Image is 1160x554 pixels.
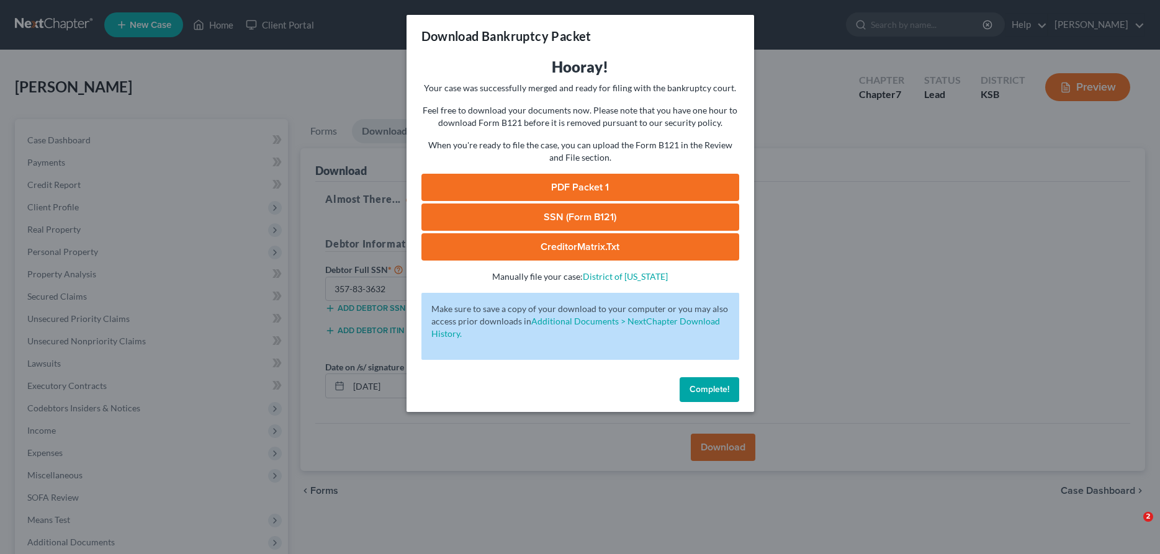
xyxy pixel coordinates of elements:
p: Feel free to download your documents now. Please note that you have one hour to download Form B12... [421,104,739,129]
a: CreditorMatrix.txt [421,233,739,261]
p: Make sure to save a copy of your download to your computer or you may also access prior downloads in [431,303,729,340]
p: Your case was successfully merged and ready for filing with the bankruptcy court. [421,82,739,94]
a: Additional Documents > NextChapter Download History. [431,316,720,339]
h3: Hooray! [421,57,739,77]
span: Complete! [690,384,729,395]
iframe: Intercom live chat [1118,512,1148,542]
h3: Download Bankruptcy Packet [421,27,591,45]
p: Manually file your case: [421,270,739,283]
p: When you're ready to file the case, you can upload the Form B121 in the Review and File section. [421,139,739,164]
a: PDF Packet 1 [421,174,739,201]
a: District of [US_STATE] [583,271,668,282]
span: 2 [1143,512,1153,522]
a: SSN (Form B121) [421,203,739,231]
button: Complete! [680,377,739,402]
